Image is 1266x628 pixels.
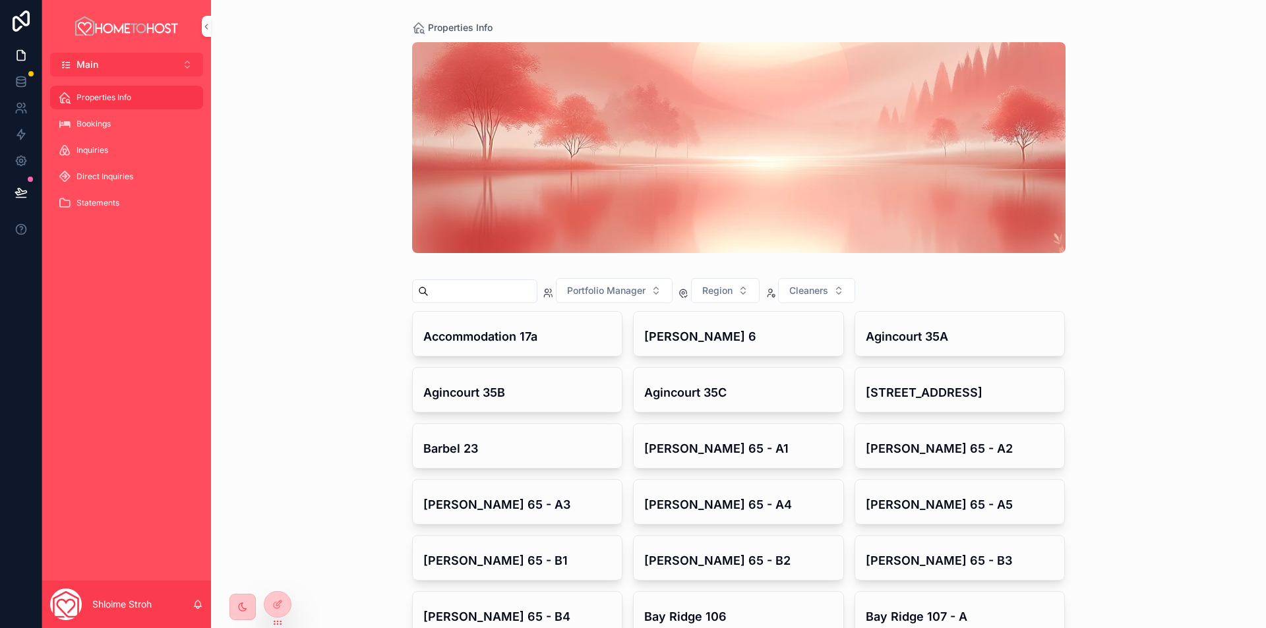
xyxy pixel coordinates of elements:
a: Agincourt 35B [412,367,623,413]
h4: Bay Ridge 107 - A [866,608,1054,625]
span: Properties Info [76,92,131,103]
a: Statements [50,191,203,215]
a: Bookings [50,112,203,136]
a: Agincourt 35C [633,367,844,413]
h4: Agincourt 35A [866,328,1054,345]
a: Direct Inquiries [50,165,203,188]
h4: Agincourt 35C [644,384,833,401]
span: Main [76,58,98,71]
h4: Accommodation 17a [423,328,612,345]
a: [PERSON_NAME] 6 [633,311,844,357]
span: Inquiries [76,145,108,156]
span: Properties Info [428,21,493,34]
h4: [PERSON_NAME] 65 - A3 [423,496,612,513]
span: Statements [76,198,119,208]
a: Properties Info [50,86,203,109]
a: [PERSON_NAME] 65 - A3 [412,479,623,525]
img: App logo [73,16,180,37]
a: Barbel 23 [412,423,623,469]
h4: [PERSON_NAME] 65 - A1 [644,440,833,457]
a: [PERSON_NAME] 65 - A4 [633,479,844,525]
span: Cleaners [789,284,828,297]
a: [PERSON_NAME] 65 - A5 [855,479,1066,525]
h4: [PERSON_NAME] 65 - B2 [644,552,833,569]
span: Direct Inquiries [76,171,133,182]
span: Bookings [76,119,111,129]
h4: [PERSON_NAME] 65 - A5 [866,496,1054,513]
h4: [PERSON_NAME] 65 - B1 [423,552,612,569]
h4: Barbel 23 [423,440,612,457]
h4: [STREET_ADDRESS] [866,384,1054,401]
button: Select Button [778,278,855,303]
h4: Bay Ridge 106 [644,608,833,625]
div: scrollable content [42,76,211,232]
button: Select Button [556,278,673,303]
button: Select Button [691,278,760,303]
a: [PERSON_NAME] 65 - B2 [633,535,844,581]
a: [PERSON_NAME] 65 - B1 [412,535,623,581]
h4: [PERSON_NAME] 6 [644,328,833,345]
button: Select Button [50,53,203,76]
h4: [PERSON_NAME] 65 - B3 [866,552,1054,569]
a: [PERSON_NAME] 65 - A1 [633,423,844,469]
h4: Agincourt 35B [423,384,612,401]
a: [PERSON_NAME] 65 - B3 [855,535,1066,581]
h4: [PERSON_NAME] 65 - A2 [866,440,1054,457]
a: [STREET_ADDRESS] [855,367,1066,413]
span: Portfolio Manager [567,284,646,297]
a: Properties Info [412,21,493,34]
a: Inquiries [50,138,203,162]
a: [PERSON_NAME] 65 - A2 [855,423,1066,469]
a: Agincourt 35A [855,311,1066,357]
a: Accommodation 17a [412,311,623,357]
p: Shloime Stroh [92,598,152,611]
h4: [PERSON_NAME] 65 - B4 [423,608,612,625]
span: Region [702,284,733,297]
h4: [PERSON_NAME] 65 - A4 [644,496,833,513]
